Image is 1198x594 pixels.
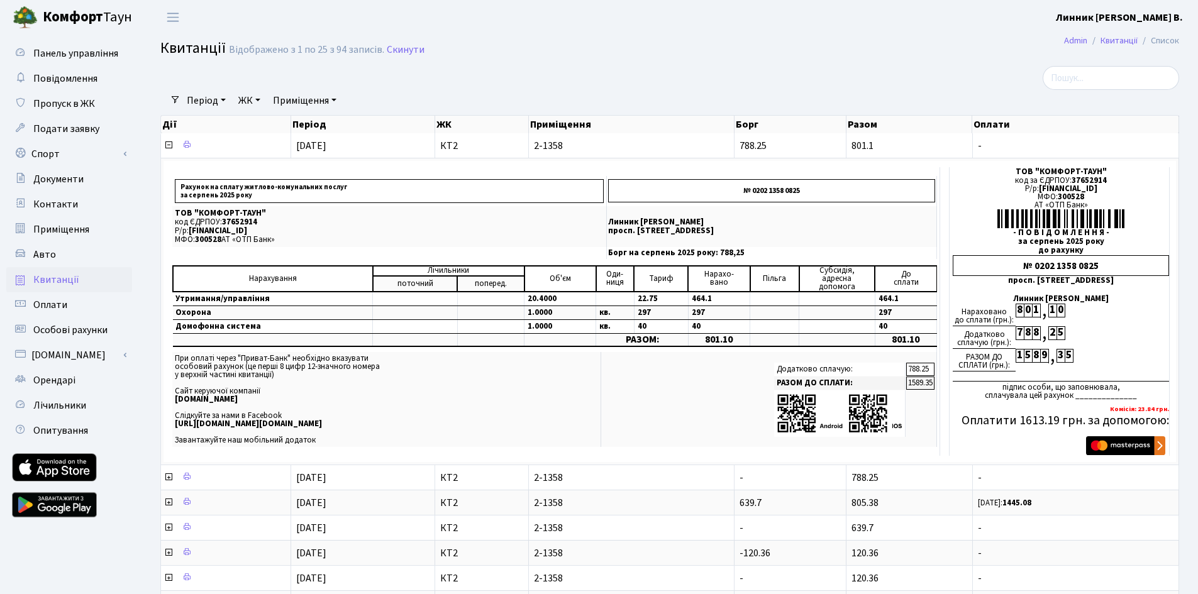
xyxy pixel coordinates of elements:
div: 8 [1032,326,1040,340]
span: КТ2 [440,573,523,583]
div: , [1040,304,1048,318]
td: Пільга [750,266,799,292]
p: МФО: АТ «ОТП Банк» [175,236,604,244]
span: - [740,521,743,535]
li: Список [1138,34,1179,48]
span: - [740,471,743,485]
td: кв. [596,319,634,333]
td: 464.1 [688,292,750,306]
td: Лічильники [373,266,524,276]
span: Подати заявку [33,122,99,136]
div: 7 [1016,326,1024,340]
span: 37652914 [222,216,257,228]
div: код за ЄДРПОУ: [953,177,1169,185]
a: Квитанції [6,267,132,292]
span: 801.1 [851,139,874,153]
span: 2-1358 [534,141,729,151]
td: 788.25 [906,363,935,376]
td: 1589.35 [906,377,935,390]
p: Рахунок на сплату житлово-комунальних послуг за серпень 2025 року [175,179,604,203]
a: Опитування [6,418,132,443]
a: Admin [1064,34,1087,47]
div: ТОВ "КОМФОРТ-ТАУН" [953,168,1169,176]
span: Орендарі [33,373,75,387]
span: КТ2 [440,498,523,508]
span: [FINANCIAL_ID] [1039,183,1097,194]
span: [DATE] [296,139,326,153]
a: Контакти [6,192,132,217]
td: Домофонна система [173,319,373,333]
th: Приміщення [529,116,735,133]
td: Об'єм [524,266,596,292]
span: Повідомлення [33,72,97,85]
td: кв. [596,305,634,319]
th: Борг [735,116,846,133]
div: за серпень 2025 року [953,238,1169,246]
p: Р/р: [175,227,604,235]
span: Оплати [33,298,67,312]
td: Тариф [634,266,688,292]
span: - [978,548,1173,558]
td: 40 [875,319,936,333]
span: Опитування [33,424,88,437]
span: Документи [33,172,84,186]
span: Лічильники [33,399,86,412]
b: Комісія: 23.84 грн. [1110,404,1169,414]
span: КТ2 [440,141,523,151]
a: Квитанції [1101,34,1138,47]
b: [DOMAIN_NAME] [175,393,238,405]
td: Охорона [173,305,373,319]
div: Відображено з 1 по 25 з 94 записів. [229,44,384,56]
td: РАЗОМ ДО СПЛАТИ: [774,377,906,390]
button: Переключити навігацію [157,7,189,28]
a: Подати заявку [6,116,132,141]
div: МФО: [953,193,1169,201]
a: Особові рахунки [6,317,132,343]
td: 297 [634,305,688,319]
p: № 0202 1358 0825 [608,179,936,202]
th: ЖК [435,116,529,133]
div: Нараховано до сплати (грн.): [953,304,1016,326]
a: Авто [6,242,132,267]
small: [DATE]: [978,497,1031,509]
span: 300528 [195,234,221,245]
span: [DATE] [296,471,326,485]
input: Пошук... [1043,66,1179,90]
th: Разом [846,116,973,133]
span: Таун [43,7,132,28]
a: Документи [6,167,132,192]
b: Линник [PERSON_NAME] В. [1056,11,1183,25]
span: 120.36 [851,546,879,560]
div: 8 [1032,349,1040,363]
div: Р/р: [953,185,1169,193]
td: Утримання/управління [173,292,373,306]
a: Орендарі [6,368,132,393]
span: 37652914 [1072,175,1107,186]
img: apps-qrcodes.png [777,393,902,434]
span: Панель управління [33,47,118,60]
div: 1 [1032,304,1040,317]
b: Комфорт [43,7,103,27]
td: поперед. [457,276,524,292]
td: 1.0000 [524,305,596,319]
a: Панель управління [6,41,132,66]
span: Приміщення [33,223,89,236]
div: № 0202 1358 0825 [953,255,1169,276]
td: При оплаті через "Приват-Банк" необхідно вказувати особовий рахунок (це перші 8 цифр 12-значного ... [172,352,601,447]
div: 8 [1024,326,1032,340]
h5: Оплатити 1613.19 грн. за допомогою: [953,413,1169,428]
td: 801.10 [688,333,750,346]
div: підпис особи, що заповнювала, сплачувала цей рахунок ______________ [953,381,1169,400]
div: АТ «ОТП Банк» [953,201,1169,209]
a: ЖК [233,90,265,111]
a: [DOMAIN_NAME] [6,343,132,368]
nav: breadcrumb [1045,28,1198,54]
p: Линник [PERSON_NAME] [608,218,936,226]
p: просп. [STREET_ADDRESS] [608,227,936,235]
span: 120.36 [851,571,879,585]
td: Оди- ниця [596,266,634,292]
span: - [978,141,1173,151]
td: 20.4000 [524,292,596,306]
td: 40 [688,319,750,333]
td: Нарахо- вано [688,266,750,292]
